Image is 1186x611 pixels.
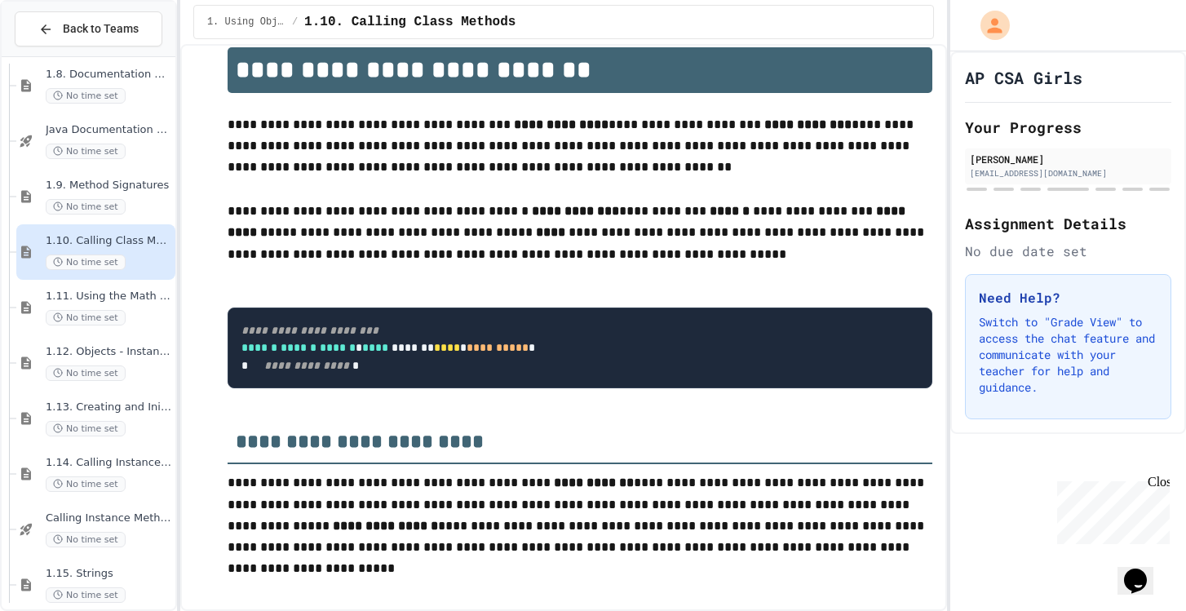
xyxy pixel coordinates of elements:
[292,15,298,29] span: /
[63,20,139,38] span: Back to Teams
[46,88,126,104] span: No time set
[46,68,172,82] span: 1.8. Documentation with Comments and Preconditions
[965,116,1171,139] h2: Your Progress
[979,314,1157,396] p: Switch to "Grade View" to access the chat feature and communicate with your teacher for help and ...
[304,12,516,32] span: 1.10. Calling Class Methods
[46,345,172,359] span: 1.12. Objects - Instances of Classes
[46,456,172,470] span: 1.14. Calling Instance Methods
[46,234,172,248] span: 1.10. Calling Class Methods
[46,179,172,193] span: 1.9. Method Signatures
[965,212,1171,235] h2: Assignment Details
[46,511,172,525] span: Calling Instance Methods - Topic 1.14
[46,567,172,581] span: 1.15. Strings
[46,290,172,303] span: 1.11. Using the Math Class
[965,66,1082,89] h1: AP CSA Girls
[207,15,285,29] span: 1. Using Objects and Methods
[15,11,162,46] button: Back to Teams
[46,123,172,137] span: Java Documentation with Comments - Topic 1.8
[46,255,126,270] span: No time set
[46,532,126,547] span: No time set
[963,7,1014,44] div: My Account
[46,587,126,603] span: No time set
[46,144,126,159] span: No time set
[7,7,113,104] div: Chat with us now!Close
[970,152,1166,166] div: [PERSON_NAME]
[46,401,172,414] span: 1.13. Creating and Initializing Objects: Constructors
[979,288,1157,308] h3: Need Help?
[46,199,126,215] span: No time set
[46,310,126,325] span: No time set
[46,421,126,436] span: No time set
[970,167,1166,179] div: [EMAIL_ADDRESS][DOMAIN_NAME]
[46,365,126,381] span: No time set
[46,476,126,492] span: No time set
[965,241,1171,261] div: No due date set
[1117,546,1170,595] iframe: chat widget
[1051,475,1170,544] iframe: chat widget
